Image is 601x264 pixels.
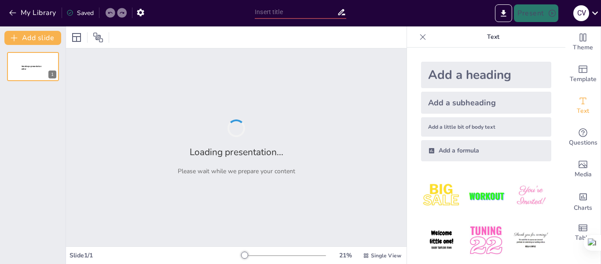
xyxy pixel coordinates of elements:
[48,71,56,78] div: 1
[70,251,242,260] div: Slide 1 / 1
[335,251,356,260] div: 21 %
[565,153,601,185] div: Add images, graphics, shapes or video
[465,220,506,261] img: 5.jpeg
[565,26,601,58] div: Change the overall theme
[565,217,601,249] div: Add a table
[573,4,589,22] button: C V
[573,5,589,21] div: C V
[570,74,597,84] span: Template
[510,220,551,261] img: 6.jpeg
[22,65,41,70] span: Sendsteps presentation editor
[565,122,601,153] div: Get real-time input from your audience
[255,6,337,19] input: Insert title
[569,138,597,148] span: Questions
[7,6,60,20] button: My Library
[93,32,103,43] span: Position
[421,175,462,216] img: 1.jpeg
[421,117,551,137] div: Add a little bit of body text
[421,92,551,114] div: Add a subheading
[4,31,61,45] button: Add slide
[575,170,592,179] span: Media
[575,233,591,243] span: Table
[574,203,592,213] span: Charts
[371,252,401,259] span: Single View
[7,52,59,81] div: 1
[495,4,512,22] button: Export to PowerPoint
[465,175,506,216] img: 2.jpeg
[190,146,283,158] h2: Loading presentation...
[178,167,295,175] p: Please wait while we prepare your content
[577,106,589,116] span: Text
[514,4,558,22] button: Present
[430,26,557,48] p: Text
[565,185,601,217] div: Add charts and graphs
[70,30,84,45] div: Layout
[510,175,551,216] img: 3.jpeg
[66,9,94,17] div: Saved
[565,58,601,90] div: Add ready made slides
[573,43,593,52] span: Theme
[421,62,551,88] div: Add a heading
[421,220,462,261] img: 4.jpeg
[565,90,601,122] div: Add text boxes
[421,140,551,161] div: Add a formula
